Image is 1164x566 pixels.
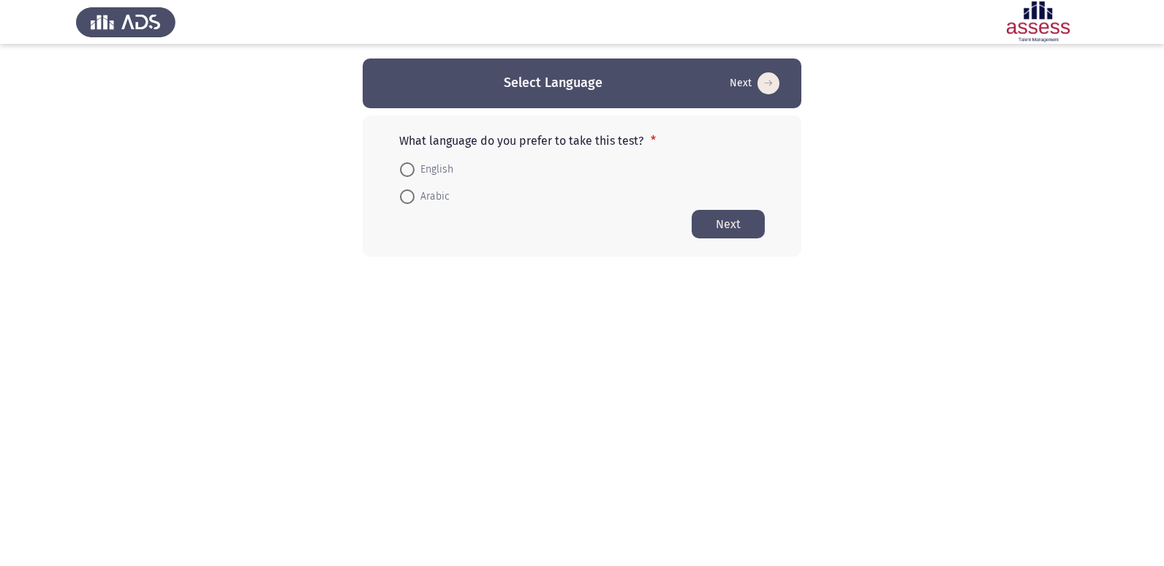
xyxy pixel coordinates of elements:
[76,1,175,42] img: Assess Talent Management logo
[692,210,765,238] button: Start assessment
[415,161,453,178] span: English
[504,74,602,92] h3: Select Language
[989,1,1088,42] img: Assessment logo of ASSESS Employability - EBI
[725,72,784,95] button: Start assessment
[399,134,765,148] p: What language do you prefer to take this test?
[415,188,450,205] span: Arabic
